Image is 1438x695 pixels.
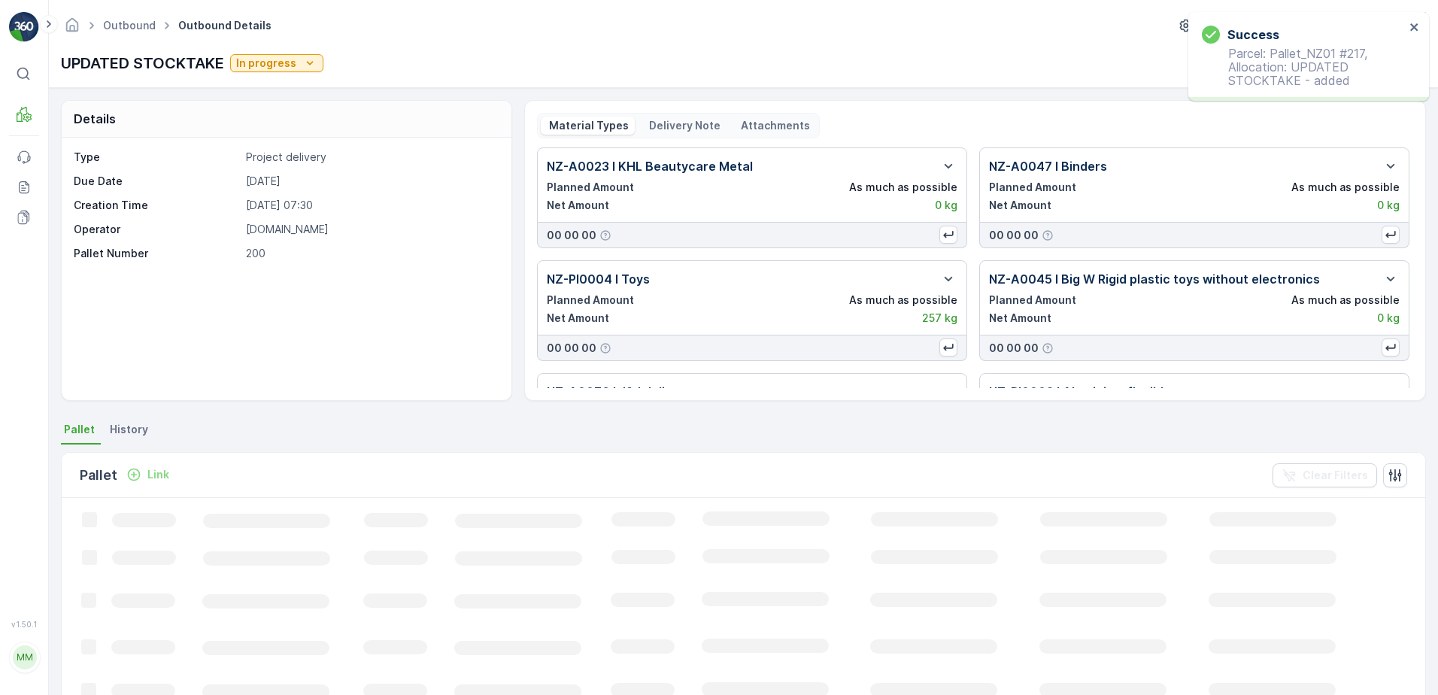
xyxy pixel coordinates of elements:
[64,422,95,437] span: Pallet
[547,341,596,356] p: 00 00 00
[147,467,169,482] p: Link
[599,342,611,354] div: Help Tooltip Icon
[849,293,957,308] p: As much as possible
[103,19,156,32] a: Outbound
[13,645,37,669] div: MM
[547,293,634,308] p: Planned Amount
[599,229,611,241] div: Help Tooltip Icon
[1202,47,1405,87] p: Parcel: Pallet_NZ01 #217, Allocation: UPDATED STOCKTAKE - added
[74,198,240,213] p: Creation Time
[1227,26,1279,44] h3: Success
[647,118,721,133] p: Delivery Note
[1042,342,1054,354] div: Help Tooltip Icon
[1377,311,1400,326] p: 0 kg
[1273,463,1377,487] button: Clear Filters
[61,52,224,74] p: UPDATED STOCKTAKE
[9,12,39,42] img: logo
[989,270,1320,288] p: NZ-A0045 I Big W Rigid plastic toys without electronics
[64,23,80,35] a: Homepage
[989,293,1076,308] p: Planned Amount
[547,228,596,243] p: 00 00 00
[9,632,39,683] button: MM
[989,228,1039,243] p: 00 00 00
[1291,293,1400,308] p: As much as possible
[1409,21,1420,35] button: close
[922,311,957,326] p: 257 kg
[175,18,275,33] span: Outbound Details
[547,180,634,195] p: Planned Amount
[74,150,240,165] p: Type
[739,118,810,133] p: Attachments
[547,270,650,288] p: NZ-PI0004 I Toys
[989,341,1039,356] p: 00 00 00
[80,465,117,486] p: Pallet
[74,174,240,189] p: Due Date
[246,198,496,213] p: [DATE] 07:30
[989,157,1107,175] p: NZ-A0047 I Binders
[989,383,1178,401] p: NZ-PI0002 I Aluminium flexibles
[74,110,116,128] p: Details
[989,311,1051,326] p: Net Amount
[236,56,296,71] p: In progress
[547,383,738,401] p: NZ-A0076 I J&J delivery system
[246,222,496,237] p: [DOMAIN_NAME]
[989,198,1051,213] p: Net Amount
[547,118,629,133] p: Material Types
[1042,229,1054,241] div: Help Tooltip Icon
[74,222,240,237] p: Operator
[74,246,240,261] p: Pallet Number
[547,198,609,213] p: Net Amount
[110,422,148,437] span: History
[120,466,175,484] button: Link
[246,150,496,165] p: Project delivery
[246,246,496,261] p: 200
[9,620,39,629] span: v 1.50.1
[547,311,609,326] p: Net Amount
[230,54,323,72] button: In progress
[849,180,957,195] p: As much as possible
[1303,468,1368,483] p: Clear Filters
[1377,198,1400,213] p: 0 kg
[1291,180,1400,195] p: As much as possible
[989,180,1076,195] p: Planned Amount
[246,174,496,189] p: [DATE]
[547,157,753,175] p: NZ-A0023 I KHL Beautycare Metal
[935,198,957,213] p: 0 kg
